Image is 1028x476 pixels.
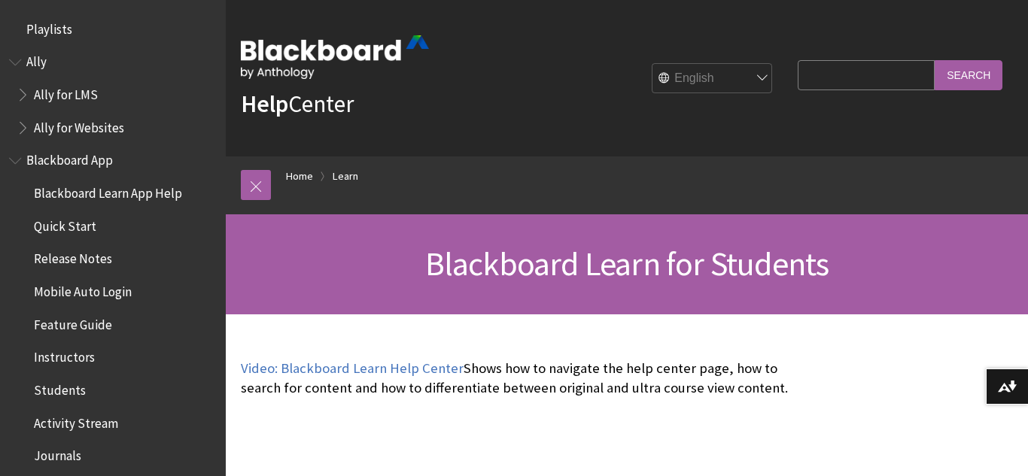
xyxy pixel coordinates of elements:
[34,180,182,201] span: Blackboard Learn App Help
[241,35,429,79] img: Blackboard by Anthology
[286,167,313,186] a: Home
[652,64,773,94] select: Site Language Selector
[241,359,790,398] p: Shows how to navigate the help center page, how to search for content and how to differentiate be...
[34,82,98,102] span: Ally for LMS
[9,50,217,141] nav: Book outline for Anthology Ally Help
[34,377,86,398] span: Students
[34,444,81,464] span: Journals
[26,148,113,168] span: Blackboard App
[241,359,464,377] a: Video: Blackboard Learn Help Center
[26,50,47,70] span: Ally
[333,167,358,186] a: Learn
[34,312,112,332] span: Feature Guide
[241,89,288,119] strong: Help
[34,115,124,135] span: Ally for Websites
[34,279,132,299] span: Mobile Auto Login
[34,411,118,431] span: Activity Stream
[425,243,829,284] span: Blackboard Learn for Students
[9,17,217,42] nav: Book outline for Playlists
[241,89,354,119] a: HelpCenter
[26,17,72,37] span: Playlists
[34,345,95,365] span: Instructors
[935,60,1002,89] input: Search
[34,247,112,267] span: Release Notes
[34,214,96,234] span: Quick Start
